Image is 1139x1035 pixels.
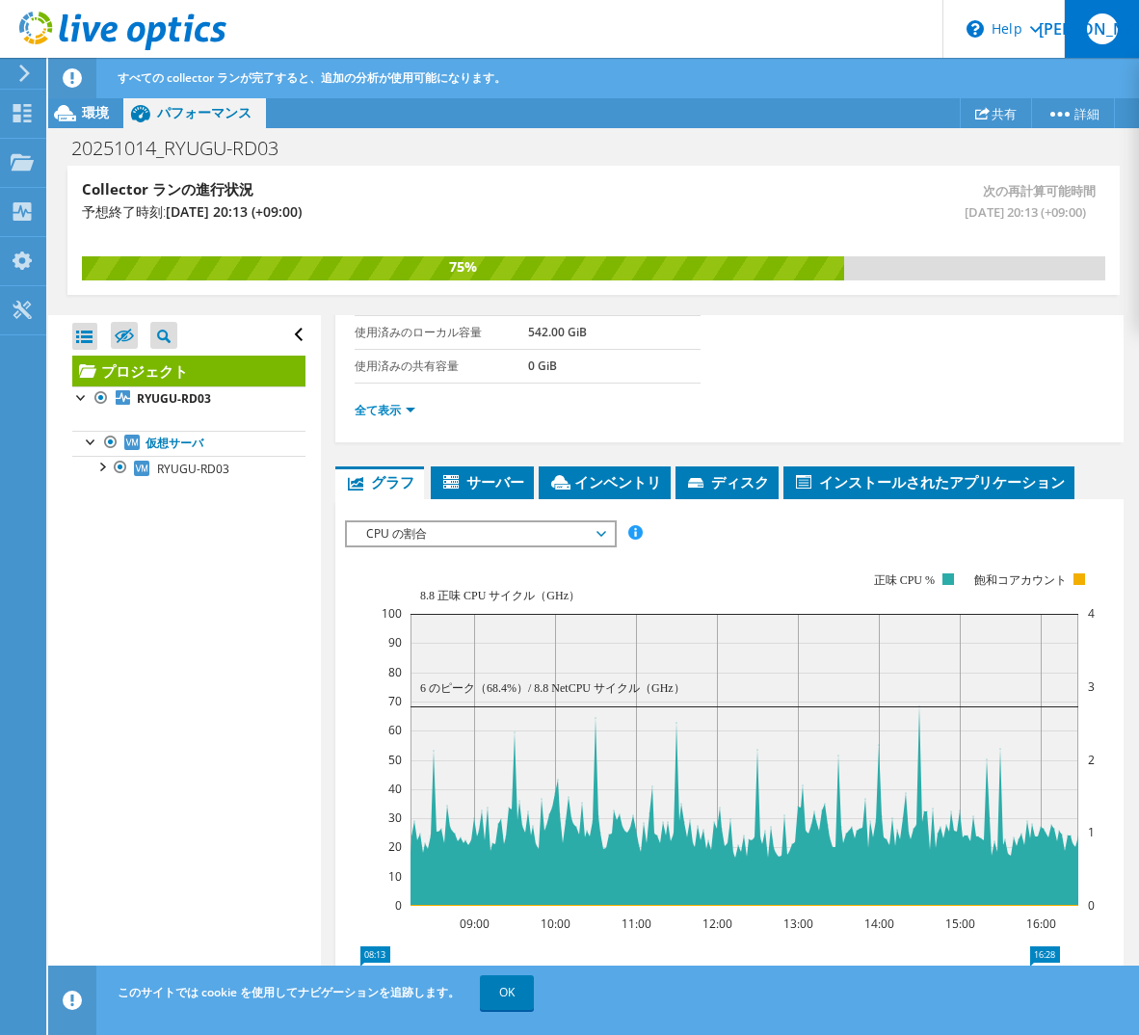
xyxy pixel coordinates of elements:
a: プロジェクト [72,356,305,386]
text: 09:00 [460,916,490,932]
text: 70 [388,693,402,709]
label: 使用済みのローカル容量 [355,323,528,342]
span: インベントリ [548,472,661,491]
text: 6 のピーク（68.4%）/ 8.8 NetCPU サイクル（GHz） [420,681,685,695]
text: 40 [388,781,402,797]
text: 飽和コアカウント [974,573,1067,587]
a: 共有 [960,98,1032,128]
text: 20 [388,838,402,855]
span: CPU の割合 [357,522,604,545]
span: [PERSON_NAME] [1087,13,1118,44]
a: 仮想サーバ [72,431,305,456]
a: 詳細 [1031,98,1115,128]
label: 使用済みの共有容量 [355,357,528,376]
span: RYUGU-RD03 [157,461,229,477]
text: 16:00 [1026,916,1056,932]
text: 50 [388,752,402,768]
b: 0 GiB [528,358,557,374]
span: このサイトでは cookie を使用してナビゲーションを追跡します。 [118,984,460,1000]
span: 次の再計算可能時間 [594,180,1096,223]
span: サーバー [440,472,524,491]
span: 環境 [82,103,109,121]
b: RYUGU-RD03 [137,390,211,407]
span: パフォーマンス [157,103,252,121]
text: 90 [388,634,402,650]
b: 542.00 GiB [528,324,587,340]
text: 4 [1088,605,1095,622]
span: ディスク [685,472,769,491]
svg: \n [967,20,984,38]
span: インストールされたアプリケーション [793,472,1065,491]
a: RYUGU-RD03 [72,456,305,481]
a: OK [480,975,534,1010]
h4: 予想終了時刻: [82,201,589,223]
span: すべての collector ランが完了すると、追加の分析が使用可能になります。 [118,69,506,86]
text: 30 [388,809,402,826]
text: 1 [1088,824,1095,840]
text: 14:00 [864,916,894,932]
span: グラフ [345,472,414,491]
text: 10 [388,868,402,885]
text: 15:00 [945,916,975,932]
a: RYUGU-RD03 [72,386,305,411]
text: 0 [1088,897,1095,914]
div: 75% [82,256,844,278]
text: 100 [382,605,402,622]
text: 12:00 [702,916,732,932]
span: [DATE] 20:13 (+09:00) [594,201,1086,223]
text: 10:00 [541,916,570,932]
text: 60 [388,722,402,738]
text: 13:00 [783,916,813,932]
text: 80 [388,664,402,680]
span: [DATE] 20:13 (+09:00) [166,202,302,221]
h1: 20251014_RYUGU-RD03 [63,138,308,159]
text: 正味 CPU % [874,573,935,587]
text: 2 [1088,752,1095,768]
text: 3 [1088,678,1095,695]
a: 全て表示 [355,402,415,418]
text: 11:00 [622,916,651,932]
text: 8.8 正味 CPU サイクル（GHz） [420,589,580,602]
text: 0 [395,897,402,914]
